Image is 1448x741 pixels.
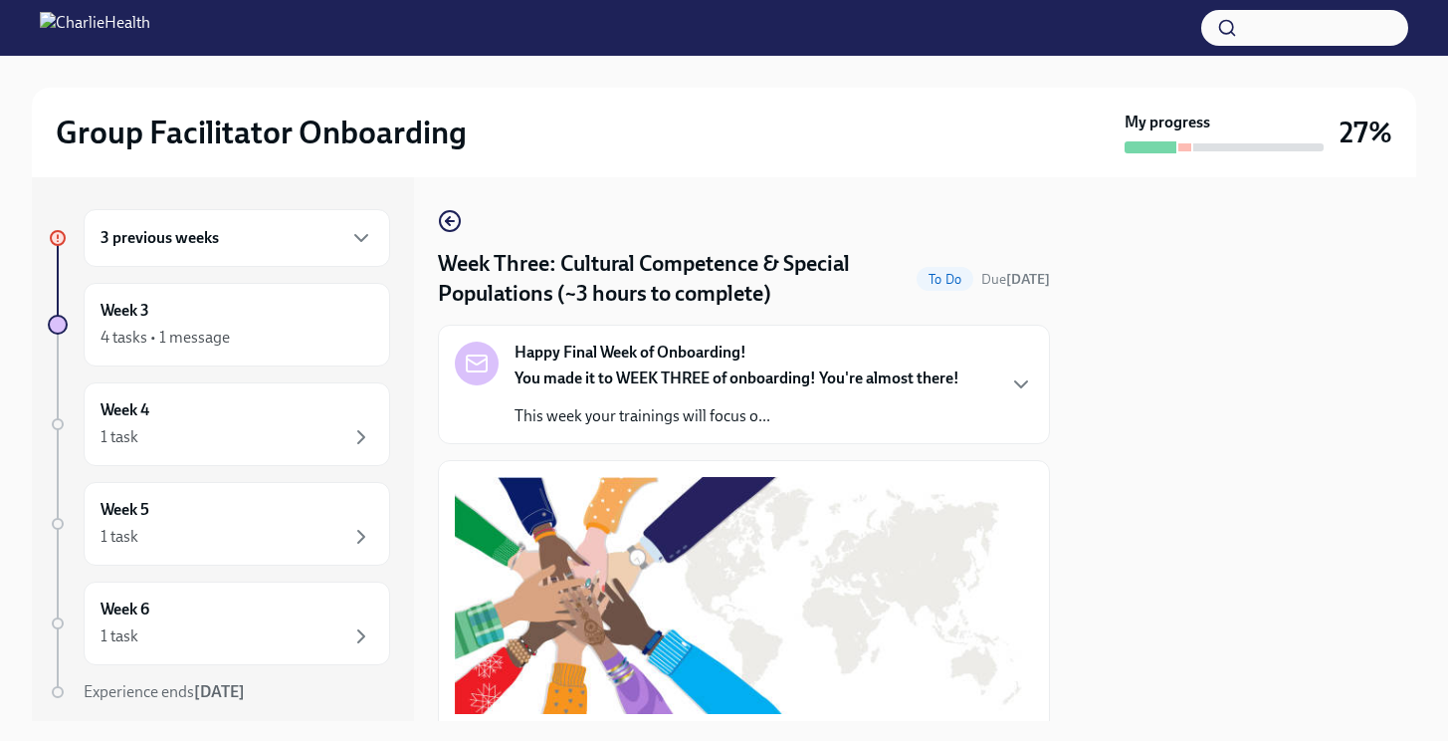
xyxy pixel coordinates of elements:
[101,625,138,647] div: 1 task
[101,499,149,521] h6: Week 5
[917,272,973,287] span: To Do
[101,426,138,448] div: 1 task
[48,482,390,566] a: Week 51 task
[101,300,149,322] h6: Week 3
[515,405,959,427] p: This week your trainings will focus o...
[1006,271,1050,288] strong: [DATE]
[48,582,390,665] a: Week 61 task
[455,477,1033,714] button: Zoom image
[1340,115,1392,150] h3: 27%
[84,209,390,267] div: 3 previous weeks
[438,249,909,309] h4: Week Three: Cultural Competence & Special Populations (~3 hours to complete)
[40,12,150,44] img: CharlieHealth
[101,327,230,349] div: 4 tasks • 1 message
[48,382,390,466] a: Week 41 task
[515,369,959,387] strong: You made it to WEEK THREE of onboarding! You're almost there!
[515,342,746,364] strong: Happy Final Week of Onboarding!
[981,271,1050,288] span: Due
[101,399,149,421] h6: Week 4
[194,682,245,701] strong: [DATE]
[101,227,219,249] h6: 3 previous weeks
[981,270,1050,289] span: September 29th, 2025 10:00
[1125,112,1210,133] strong: My progress
[56,113,467,152] h2: Group Facilitator Onboarding
[101,526,138,548] div: 1 task
[48,283,390,367] a: Week 34 tasks • 1 message
[84,682,245,701] span: Experience ends
[101,599,149,620] h6: Week 6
